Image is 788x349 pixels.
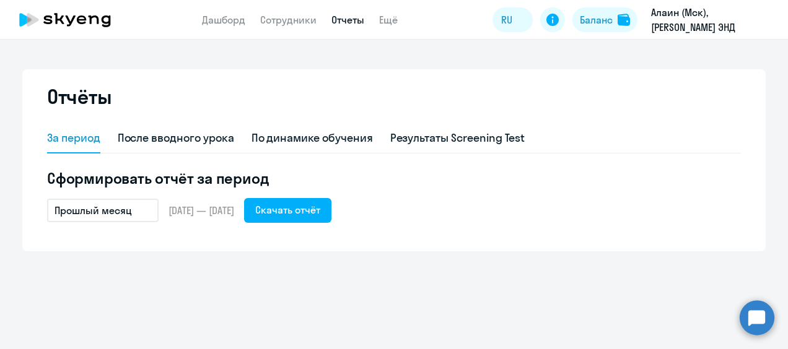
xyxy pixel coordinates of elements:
button: Прошлый месяц [47,199,159,222]
div: Результаты Screening Test [390,130,525,146]
a: Дашборд [202,14,245,26]
a: Сотрудники [260,14,317,26]
button: Балансbalance [572,7,637,32]
span: RU [501,12,512,27]
h2: Отчёты [47,84,112,109]
button: Скачать отчёт [244,198,331,223]
div: После вводного урока [118,130,234,146]
p: Алаин (Мск), [PERSON_NAME] ЭНД ДЕВЕЛОПМЕНТ, ИНК., ФЛ [651,5,766,35]
button: RU [492,7,533,32]
div: Скачать отчёт [255,202,320,217]
span: Ещё [379,12,398,27]
button: Ещё [379,7,410,32]
a: Отчеты [331,14,364,26]
p: Прошлый месяц [55,203,132,218]
h5: Сформировать отчёт за период [47,168,741,188]
div: Баланс [580,12,613,27]
div: За период [47,130,100,146]
img: balance [618,14,630,26]
div: По динамике обучения [252,130,373,146]
button: Алаин (Мск), [PERSON_NAME] ЭНД ДЕВЕЛОПМЕНТ, ИНК., ФЛ [645,5,777,35]
span: [DATE] — [DATE] [169,204,234,217]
